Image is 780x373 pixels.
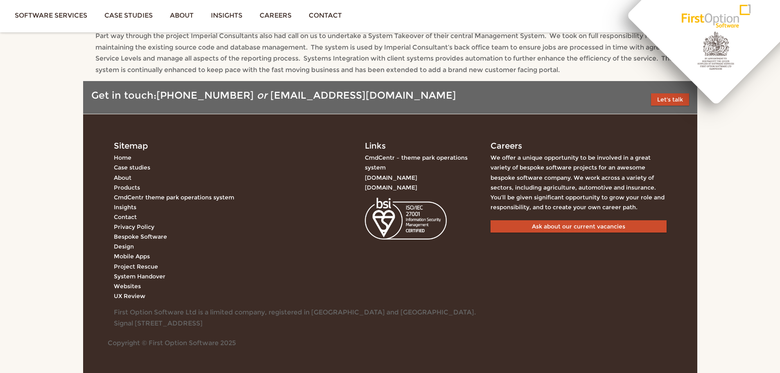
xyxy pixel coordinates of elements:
[114,292,145,300] a: UX Review
[114,154,131,161] a: Home
[270,89,456,101] a: [EMAIL_ADDRESS][DOMAIN_NAME]
[365,139,478,153] div: Links
[91,89,156,101] span: Get in touch:
[114,273,165,280] a: System Handover
[491,220,667,233] a: Ask about our current vacancies
[114,283,141,290] a: Websites
[657,96,683,103] a: Let's talk
[365,174,417,181] a: [DOMAIN_NAME]
[365,184,417,191] a: [DOMAIN_NAME]
[114,233,167,240] a: Bespoke Software
[365,198,447,239] img: First Option Software ISO 270001 certification
[491,139,667,153] div: Careers
[156,89,254,101] a: [PHONE_NUMBER]
[114,223,154,231] a: Privacy Policy
[651,93,689,106] button: Let's talk
[95,30,685,75] p: Part way through the project Imperial Consultants also had call on us to undertake a System Takeo...
[491,153,667,212] div: We offer a unique opportunity to be involved in a great variety of bespoke software projects for ...
[257,89,267,101] em: or
[114,174,131,181] a: About
[114,184,140,191] a: Products
[108,307,484,329] div: First Option Software Ltd is a limited company, registered in [GEOGRAPHIC_DATA] and [GEOGRAPHIC_D...
[108,329,673,349] div: Copyright © First Option Software 2025
[114,213,137,221] a: Contact
[114,194,234,201] a: CmdCentr theme park operations system
[114,164,150,171] a: Case studies
[365,154,468,171] a: CmdCentr – theme park operations system
[114,203,136,211] a: Insights
[114,263,158,270] a: Project Rescue
[114,139,353,153] div: Sitemap
[114,253,150,260] a: Mobile Apps
[114,243,134,250] a: Design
